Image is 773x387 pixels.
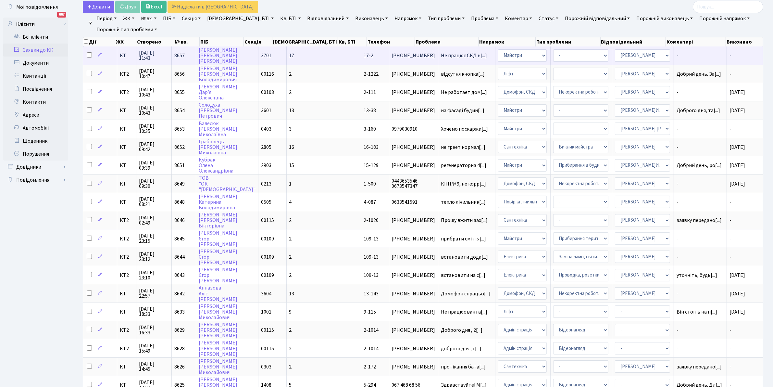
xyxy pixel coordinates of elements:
span: 00103 [261,89,274,96]
span: 0443653546 0673547347 [392,178,436,189]
span: встановити дода[...] [441,253,488,261]
span: 4-087 [364,199,376,206]
a: [PERSON_NAME][PERSON_NAME]Миколайович [199,303,237,321]
span: 2 [289,345,292,352]
span: 8629 [174,327,185,334]
span: [DATE] 22:57 [139,288,169,299]
span: [PHONE_NUMBER] [392,71,436,77]
span: 13 [289,107,294,114]
span: заявку передано[...] [677,217,722,224]
span: - [729,71,731,78]
a: Всі клієнти [3,31,68,44]
th: ПІБ [200,37,244,46]
span: 2 [289,253,292,261]
span: 3701 [261,52,271,59]
span: - [729,199,731,206]
th: Секція [244,37,273,46]
span: 17-2 [364,52,374,59]
a: [PERSON_NAME]Єгор[PERSON_NAME] [199,230,237,248]
a: Посвідчення [3,83,68,96]
span: КТ2 [120,328,133,333]
span: 2805 [261,144,271,151]
a: Статус [536,13,561,24]
span: Не працює СКД н[...] [441,52,487,59]
span: [DATE] [729,272,745,279]
span: [DATE] 15:49 [139,343,169,354]
span: 8628 [174,345,185,352]
span: 8657 [174,52,185,59]
span: [DATE] 09:42 [139,142,169,152]
span: КТ [120,309,133,315]
span: 1 [289,180,292,187]
span: 0213 [261,180,271,187]
span: - [677,126,724,132]
span: - [677,181,724,187]
span: 2 [289,71,292,78]
span: 2 [289,327,292,334]
span: на фасаді будин[...] [441,107,484,114]
a: Відповідальний [305,13,351,24]
span: - [677,291,724,296]
span: [PHONE_NUMBER] [392,273,436,278]
th: Створено [136,37,174,46]
span: 2-1014 [364,327,379,334]
a: Контакти [3,96,68,109]
span: [DATE] 02:49 [139,215,169,226]
span: 00109 [261,272,274,279]
span: 00116 [261,71,274,78]
span: - [729,327,731,334]
span: [PHONE_NUMBER] [392,218,436,223]
span: 109-13 [364,253,379,261]
span: [DATE] [729,144,745,151]
span: 1-500 [364,180,376,187]
span: [DATE] [729,107,745,114]
span: КТ2 [120,273,133,278]
a: Валесюк[PERSON_NAME]Миколаївна [199,120,237,138]
span: [PHONE_NUMBER] [392,53,436,58]
span: Доброго дня, та[...] [677,107,720,114]
span: Не працює ванта[...] [441,308,487,316]
span: уточніть, будь[...] [677,272,717,279]
span: [PHONE_NUMBER] [392,108,436,113]
span: [DATE] 11:43 [139,50,169,61]
span: - [677,346,724,351]
span: КТ [120,291,133,296]
span: КТ2 [120,346,133,351]
span: 8643 [174,272,185,279]
span: 16-183 [364,144,379,151]
a: ПІБ [160,13,178,24]
span: 8654 [174,107,185,114]
span: [DATE] [729,89,745,96]
a: Адреси [3,109,68,122]
span: КПП№ 9, не корр[...] [441,180,486,187]
a: Довідники [3,161,68,174]
span: КТ2 [120,90,133,95]
th: № вх. [174,37,199,46]
span: 0303 [261,363,271,370]
span: Не работает дом[...] [441,89,487,96]
span: [PHONE_NUMBER] [392,163,436,168]
span: 0633541591 [392,200,436,205]
span: 4 [289,199,292,206]
span: Домофон спрацьо[...] [441,290,491,297]
span: 2-1014 [364,345,379,352]
a: Порушення [3,148,68,161]
span: КТ [120,364,133,369]
span: прибрати сміття[...] [441,235,486,242]
span: Добрий день, ро[...] [677,162,722,169]
span: - [677,200,724,205]
a: [PERSON_NAME][PERSON_NAME]Миколайович [199,358,237,376]
span: КТ [120,145,133,150]
span: - [677,254,724,260]
span: 2 [289,89,292,96]
span: 2-1020 [364,217,379,224]
span: [DATE] 16:33 [139,325,169,335]
span: Добрий день. За[...] [677,71,721,78]
a: Порожній виконавець [634,13,695,24]
span: Хочемо поскаржи[...] [441,125,488,133]
span: регенераторна 4[...] [441,162,486,169]
span: 0403 [261,125,271,133]
a: [PERSON_NAME][PERSON_NAME]Вікторівна [199,211,237,229]
span: 00115 [261,345,274,352]
a: АппазоваАліє[PERSON_NAME] [199,285,237,303]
